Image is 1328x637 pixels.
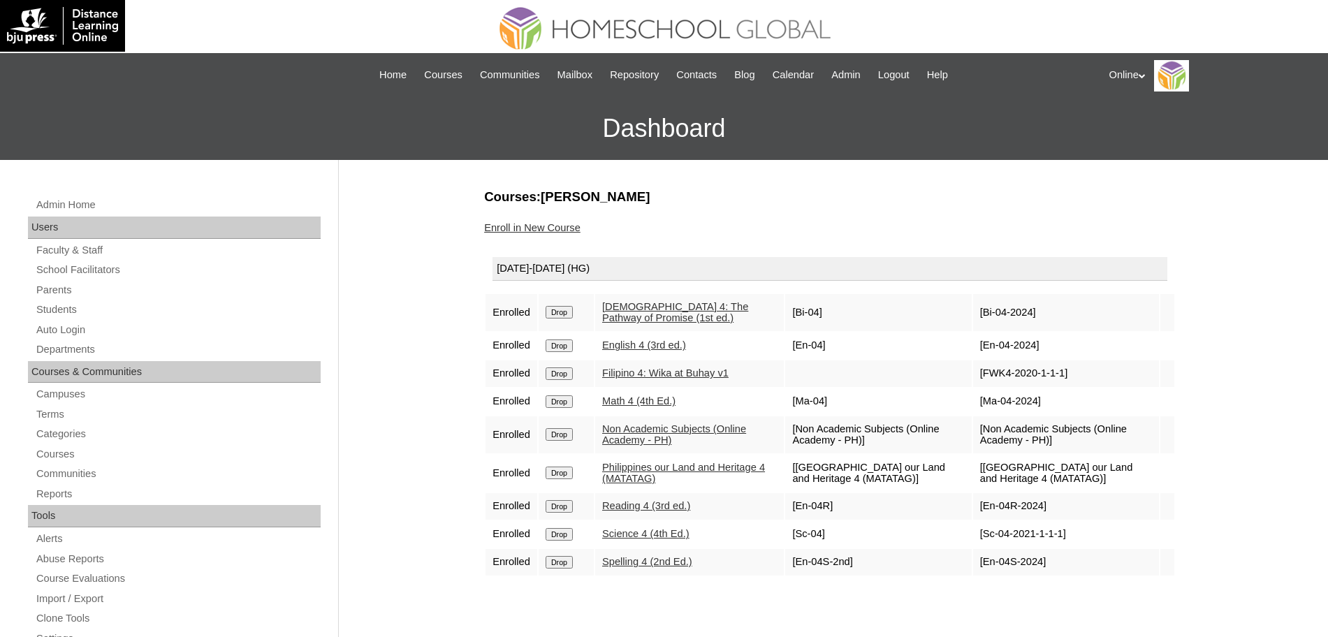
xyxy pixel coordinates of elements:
[546,556,573,569] input: Drop
[920,67,955,83] a: Help
[28,361,321,383] div: Courses & Communities
[35,242,321,259] a: Faculty & Staff
[492,257,1167,281] div: [DATE]-[DATE] (HG)
[486,493,537,520] td: Enrolled
[773,67,814,83] span: Calendar
[546,428,573,441] input: Drop
[766,67,821,83] a: Calendar
[424,67,462,83] span: Courses
[550,67,600,83] a: Mailbox
[602,301,748,324] a: [DEMOGRAPHIC_DATA] 4: The Pathway of Promise (1st ed.)
[1109,60,1315,91] div: Online
[546,467,573,479] input: Drop
[973,360,1159,387] td: [FWK4-2020-1-1-1]
[785,549,971,576] td: [En-04S-2nd]
[379,67,407,83] span: Home
[785,294,971,331] td: [Bi-04]
[35,485,321,503] a: Reports
[831,67,861,83] span: Admin
[35,281,321,299] a: Parents
[35,196,321,214] a: Admin Home
[486,332,537,359] td: Enrolled
[602,367,729,379] a: Filipino 4: Wika at Buhay v1
[602,500,690,511] a: Reading 4 (3rd ed.)
[35,590,321,608] a: Import / Export
[973,332,1159,359] td: [En-04-2024]
[973,493,1159,520] td: [En-04R-2024]
[35,425,321,443] a: Categories
[486,416,537,453] td: Enrolled
[824,67,868,83] a: Admin
[473,67,547,83] a: Communities
[727,67,761,83] a: Blog
[35,301,321,318] a: Students
[602,339,686,351] a: English 4 (3rd ed.)
[973,294,1159,331] td: [Bi-04-2024]
[546,306,573,318] input: Drop
[669,67,724,83] a: Contacts
[602,528,689,539] a: Science 4 (4th Ed.)
[785,521,971,548] td: [Sc-04]
[785,493,971,520] td: [En-04R]
[973,388,1159,415] td: [Ma-04-2024]
[557,67,593,83] span: Mailbox
[785,416,971,453] td: [Non Academic Subjects (Online Academy - PH)]
[417,67,469,83] a: Courses
[486,360,537,387] td: Enrolled
[35,570,321,587] a: Course Evaluations
[785,455,971,492] td: [[GEOGRAPHIC_DATA] our Land and Heritage 4 (MATATAG)]
[7,7,118,45] img: logo-white.png
[546,395,573,408] input: Drop
[35,446,321,463] a: Courses
[546,500,573,513] input: Drop
[610,67,659,83] span: Repository
[676,67,717,83] span: Contacts
[602,423,746,446] a: Non Academic Subjects (Online Academy - PH)
[785,332,971,359] td: [En-04]
[546,367,573,380] input: Drop
[35,321,321,339] a: Auto Login
[878,67,910,83] span: Logout
[973,549,1159,576] td: [En-04S-2024]
[35,261,321,279] a: School Facilitators
[35,406,321,423] a: Terms
[35,610,321,627] a: Clone Tools
[603,67,666,83] a: Repository
[28,217,321,239] div: Users
[927,67,948,83] span: Help
[35,341,321,358] a: Departments
[785,388,971,415] td: [Ma-04]
[28,505,321,527] div: Tools
[484,188,1176,206] h3: Courses:[PERSON_NAME]
[546,339,573,352] input: Drop
[973,521,1159,548] td: [Sc-04-2021-1-1-1]
[486,388,537,415] td: Enrolled
[7,97,1321,160] h3: Dashboard
[973,416,1159,453] td: [Non Academic Subjects (Online Academy - PH)]
[480,67,540,83] span: Communities
[602,462,765,485] a: Philippines our Land and Heritage 4 (MATATAG)
[602,395,676,407] a: Math 4 (4th Ed.)
[973,455,1159,492] td: [[GEOGRAPHIC_DATA] our Land and Heritage 4 (MATATAG)]
[734,67,754,83] span: Blog
[35,530,321,548] a: Alerts
[35,550,321,568] a: Abuse Reports
[546,528,573,541] input: Drop
[486,455,537,492] td: Enrolled
[486,521,537,548] td: Enrolled
[372,67,414,83] a: Home
[602,556,692,567] a: Spelling 4 (2nd Ed.)
[871,67,917,83] a: Logout
[35,386,321,403] a: Campuses
[1154,60,1189,91] img: Online Academy
[484,222,581,233] a: Enroll in New Course
[486,549,537,576] td: Enrolled
[486,294,537,331] td: Enrolled
[35,465,321,483] a: Communities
